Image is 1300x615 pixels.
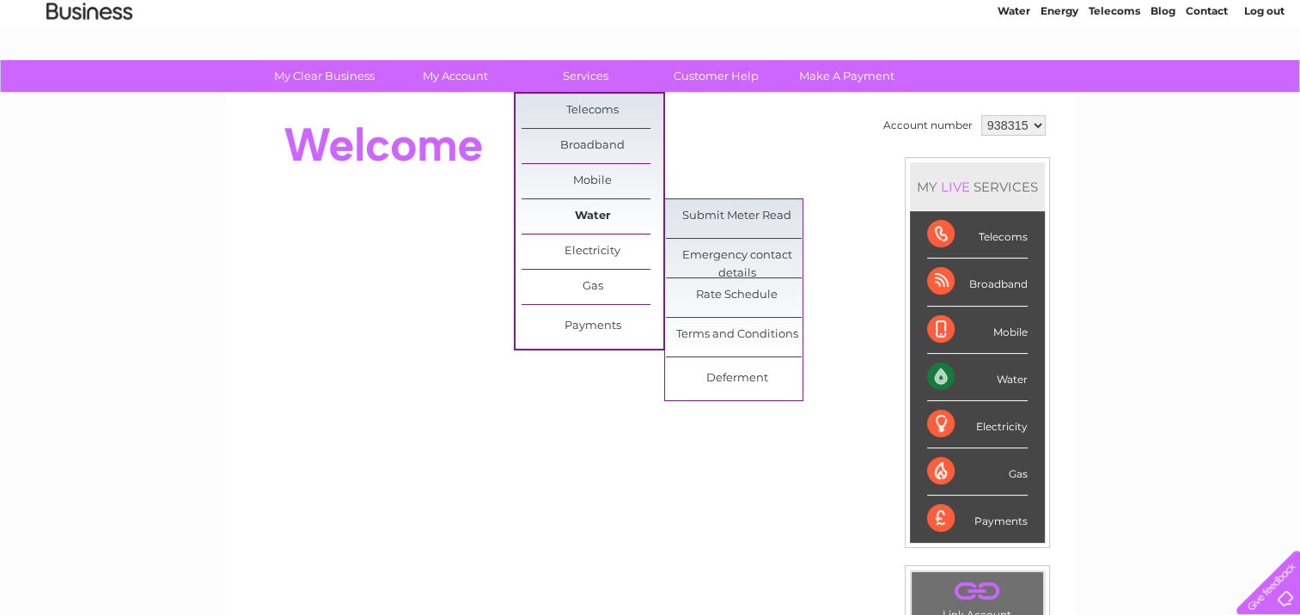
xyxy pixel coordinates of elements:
div: Payments [927,496,1028,542]
div: Gas [927,448,1028,496]
a: Water [998,73,1030,86]
a: Gas [522,270,663,304]
a: Emergency contact details [666,239,808,273]
a: Customer Help [645,60,787,92]
a: Services [515,60,656,92]
a: Broadband [522,129,663,163]
a: Water [522,199,663,234]
a: Submit Meter Read [666,199,808,234]
a: Deferment [666,362,808,396]
a: Log out [1243,73,1284,86]
a: My Account [384,60,526,92]
div: Water [927,354,1028,401]
div: MY SERVICES [910,162,1045,211]
a: Electricity [522,234,663,269]
a: . [916,576,1039,606]
div: Mobile [927,307,1028,354]
a: 0333 014 3131 [976,9,1095,30]
a: Telecoms [1089,73,1140,86]
div: LIVE [937,179,973,195]
div: Electricity [927,401,1028,448]
a: Contact [1186,73,1228,86]
td: Account number [879,111,977,140]
a: Terms and Conditions [666,318,808,352]
div: Clear Business is a trading name of Verastar Limited (registered in [GEOGRAPHIC_DATA] No. 3667643... [245,9,1057,83]
a: Energy [1041,73,1078,86]
a: Payments [522,309,663,344]
img: logo.png [46,45,133,97]
a: Rate Schedule [666,278,808,313]
a: Make A Payment [776,60,918,92]
a: Telecoms [522,94,663,128]
div: Telecoms [927,211,1028,259]
a: My Clear Business [253,60,395,92]
a: Blog [1150,73,1175,86]
a: Mobile [522,164,663,198]
div: Broadband [927,259,1028,306]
